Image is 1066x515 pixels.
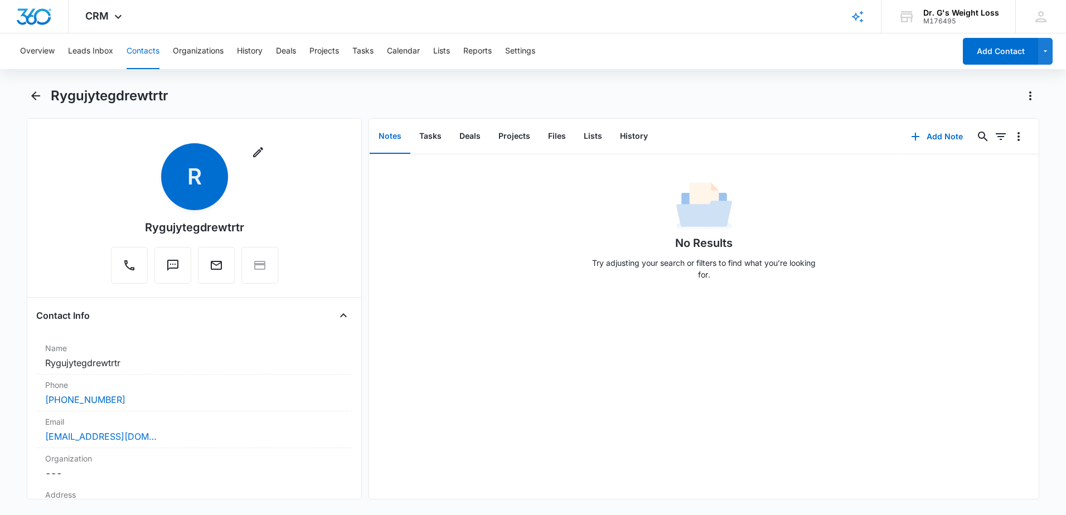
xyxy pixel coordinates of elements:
button: History [611,119,657,154]
button: Calendar [387,33,420,69]
button: Leads Inbox [68,33,113,69]
label: Address [45,489,343,501]
button: Reports [463,33,492,69]
button: Settings [505,33,535,69]
button: Close [335,307,352,324]
h4: Contact Info [36,309,90,322]
label: Phone [45,379,343,391]
button: Organizations [173,33,224,69]
div: Organization--- [36,448,352,484]
button: Tasks [410,119,450,154]
button: History [237,33,263,69]
a: [EMAIL_ADDRESS][DOMAIN_NAME] [45,430,157,443]
a: Call [111,264,148,274]
h1: No Results [675,235,733,251]
h1: Rygujytegdrewtrtr [51,88,168,104]
div: Rygujytegdrewtrtr [145,219,244,236]
button: Lists [575,119,611,154]
button: Text [154,247,191,284]
span: CRM [85,10,109,22]
label: Email [45,416,343,427]
div: Phone[PHONE_NUMBER] [36,375,352,411]
label: Name [45,342,343,354]
img: No Data [676,179,732,235]
button: Tasks [352,33,374,69]
button: Overview [20,33,55,69]
div: Email[EMAIL_ADDRESS][DOMAIN_NAME] [36,411,352,448]
a: [PHONE_NUMBER] [45,393,125,406]
button: Filters [992,128,1010,145]
button: Add Note [900,123,974,150]
button: Files [539,119,575,154]
button: Lists [433,33,450,69]
button: Notes [370,119,410,154]
div: account name [923,8,999,17]
button: Actions [1021,87,1039,105]
button: Back [27,87,44,105]
div: account id [923,17,999,25]
dd: --- [45,467,343,480]
button: Projects [309,33,339,69]
p: Try adjusting your search or filters to find what you’re looking for. [587,257,821,280]
span: R [161,143,228,210]
label: Organization [45,453,343,464]
button: Deals [450,119,490,154]
button: Call [111,247,148,284]
dd: Rygujytegdrewtrtr [45,356,343,370]
button: Contacts [127,33,159,69]
button: Search... [974,128,992,145]
button: Overflow Menu [1010,128,1028,145]
a: Email [198,264,235,274]
div: NameRygujytegdrewtrtr [36,338,352,375]
button: Deals [276,33,296,69]
button: Email [198,247,235,284]
button: Add Contact [963,38,1038,65]
button: Projects [490,119,539,154]
a: Text [154,264,191,274]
